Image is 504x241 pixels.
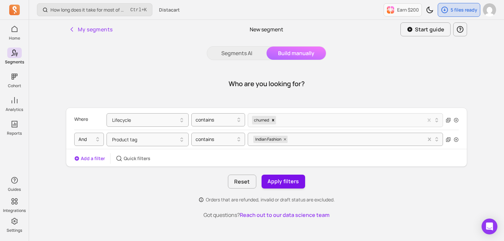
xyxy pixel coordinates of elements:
[107,133,189,146] button: Product tag
[66,211,467,219] p: Got questions?
[7,228,22,233] p: Settings
[252,116,270,124] div: churned
[6,107,23,112] p: Analytics
[124,155,150,162] p: Quick filters
[384,3,422,17] button: Earn $200
[7,174,22,193] button: Guides
[207,47,267,60] button: Segments AI
[253,136,282,143] span: Indian Fashion
[482,219,497,234] div: Open Intercom Messenger
[5,59,24,65] p: Segments
[267,47,326,60] button: Build manually
[400,22,451,36] button: Start guide
[229,79,305,88] h1: Who are you looking for?
[423,3,436,17] button: Toggle dark mode
[7,131,22,136] p: Reports
[8,83,21,88] p: Cohort
[116,155,150,162] button: Quick filters
[144,7,147,13] kbd: K
[50,7,128,13] p: How long does it take for most of my customers to buy again?
[228,175,256,189] button: Reset
[270,116,276,124] div: Remove churned
[262,175,305,189] button: Apply filters
[248,133,443,146] button: Indian Fashion
[74,155,105,162] button: Add a filter
[159,7,180,13] span: Distacart
[415,25,444,33] p: Start guide
[3,208,26,213] p: Integrations
[74,113,88,125] p: Where
[37,3,152,16] button: How long does it take for most of my customers to buy again?Ctrl+K
[206,196,335,203] p: Orders that are refunded, invalid or draft status are excluded.
[9,36,20,41] p: Home
[250,25,283,33] p: New segment
[130,6,147,13] span: +
[66,23,115,36] button: My segments
[8,187,21,192] p: Guides
[483,3,496,17] img: avatar
[438,3,480,17] button: 5 files ready
[107,113,189,127] button: Lifecycle
[155,4,184,16] button: Distacart
[240,211,330,219] button: Reach out to our data science team
[130,7,142,13] kbd: Ctrl
[451,7,477,13] p: 5 files ready
[397,7,419,13] p: Earn $200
